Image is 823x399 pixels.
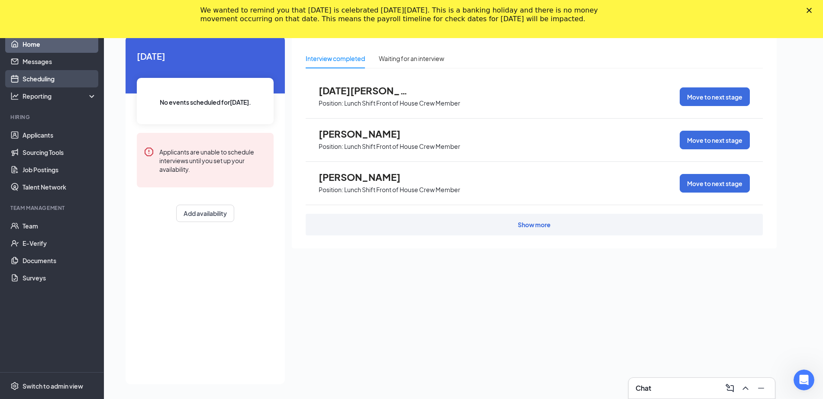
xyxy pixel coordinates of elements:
span: [PERSON_NAME] [319,171,414,183]
svg: Error [144,147,154,157]
p: Lunch Shift Front of House Crew Member [344,186,460,194]
a: Talent Network [23,178,97,196]
div: Waiting for an interview [379,54,444,63]
a: Applicants [23,126,97,144]
p: Position: [319,142,343,151]
a: Team [23,217,97,235]
div: Interview completed [306,54,365,63]
span: No events scheduled for [DATE] . [160,97,251,107]
p: Position: [319,186,343,194]
button: Minimize [754,381,768,395]
button: Add availability [176,205,234,222]
a: Job Postings [23,161,97,178]
div: Switch to admin view [23,382,83,390]
p: Lunch Shift Front of House Crew Member [344,99,460,107]
p: Lunch Shift Front of House Crew Member [344,142,460,151]
a: Surveys [23,269,97,286]
div: Team Management [10,204,95,212]
div: Applicants are unable to schedule interviews until you set up your availability. [159,147,267,174]
svg: Settings [10,382,19,390]
p: Position: [319,99,343,107]
div: Show more [518,220,551,229]
a: Scheduling [23,70,97,87]
svg: Minimize [756,383,766,393]
a: Sourcing Tools [23,144,97,161]
div: Hiring [10,113,95,121]
span: [DATE][PERSON_NAME] [319,85,414,96]
a: Messages [23,53,97,70]
h3: Chat [636,383,651,393]
iframe: Intercom live chat [794,370,814,390]
div: Close [807,8,815,13]
svg: ChevronUp [740,383,751,393]
svg: ComposeMessage [725,383,735,393]
a: E-Verify [23,235,97,252]
button: Move to next stage [680,131,750,149]
button: Move to next stage [680,87,750,106]
svg: Analysis [10,92,19,100]
span: [DATE] [137,49,274,63]
button: Move to next stage [680,174,750,193]
span: [PERSON_NAME] [319,128,414,139]
div: Reporting [23,92,97,100]
a: Documents [23,252,97,269]
button: ChevronUp [739,381,752,395]
div: We wanted to remind you that [DATE] is celebrated [DATE][DATE]. This is a banking holiday and the... [200,6,609,23]
a: Home [23,35,97,53]
button: ComposeMessage [723,381,737,395]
